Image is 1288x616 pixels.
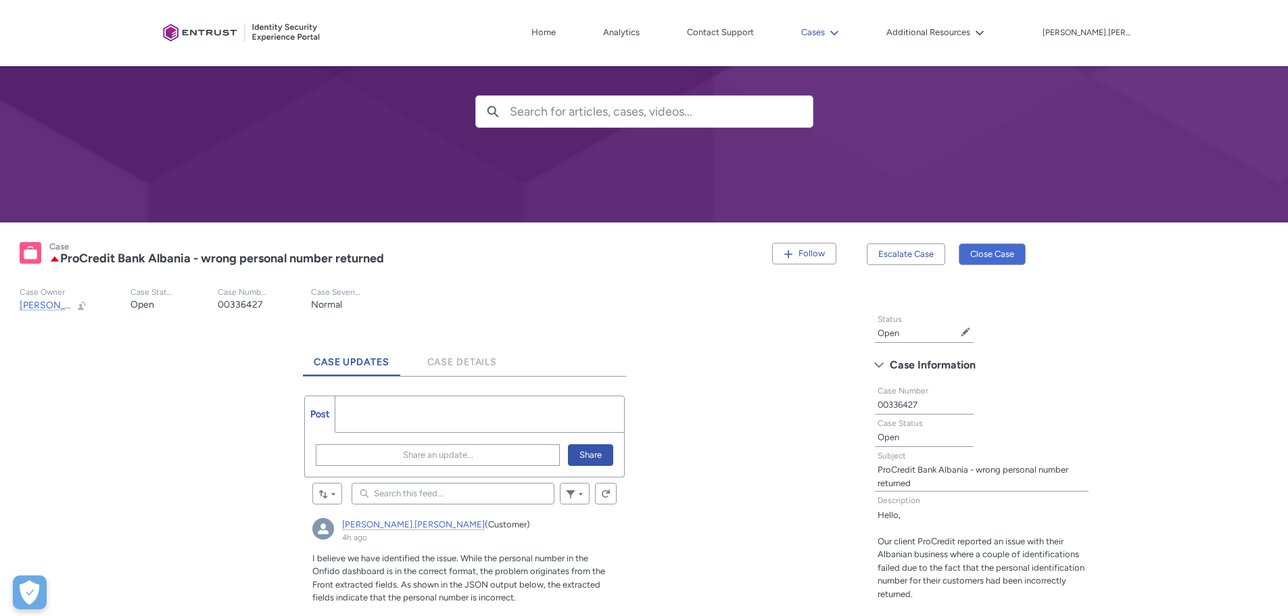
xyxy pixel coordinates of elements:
[1042,25,1131,39] button: User Profile alexandru.tudor
[13,575,47,609] button: Open Preferences
[49,252,60,265] lightning-icon: Escalated
[20,287,87,298] p: Case Owner
[427,356,498,368] span: Case Details
[60,251,384,266] lightning-formatted-text: ProCredit Bank Albania - wrong personal number returned
[76,300,87,311] button: Change Owner
[305,396,335,432] a: Post
[303,339,400,376] a: Case Updates
[890,355,976,375] span: Case Information
[878,386,928,396] span: Case Number
[878,465,1068,488] lightning-formatted-text: ProCredit Bank Albania - wrong personal number returned
[867,354,1096,376] button: Case Information
[798,22,842,43] button: Cases
[130,287,174,298] p: Case Status
[314,356,389,368] span: Case Updates
[595,483,617,504] button: Refresh this feed
[798,248,825,258] span: Follow
[13,575,47,609] div: Cookie Preferences
[416,339,508,376] a: Case Details
[878,419,923,428] span: Case Status
[568,444,613,466] button: Share
[130,299,154,310] lightning-formatted-text: Open
[485,519,530,529] span: (Customer)
[878,314,902,324] span: Status
[312,553,605,603] span: I believe we have identified the issue. While the personal number in the Onfido dashboard is in t...
[959,243,1026,265] button: Close Case
[579,445,602,465] span: Share
[684,22,757,43] a: Contact Support
[878,432,899,442] lightning-formatted-text: Open
[312,518,334,540] img: alexandru.tudor
[342,519,485,530] a: [PERSON_NAME].[PERSON_NAME]
[476,96,510,127] button: Search
[403,445,473,465] span: Share an update...
[342,533,367,542] a: 4h ago
[304,396,625,477] div: Chatter Publisher
[878,451,906,460] span: Subject
[218,299,263,310] lightning-formatted-text: 00336427
[311,299,342,310] lightning-formatted-text: Normal
[878,496,920,505] span: Description
[310,408,329,420] span: Post
[878,400,917,410] lightning-formatted-text: 00336427
[528,22,559,43] a: Home
[960,327,971,337] button: Edit Status
[218,287,268,298] p: Case Number
[867,243,945,265] button: Escalate Case
[883,22,988,43] button: Additional Resources
[316,444,560,466] button: Share an update...
[49,241,69,252] records-entity-label: Case
[311,287,361,298] p: Case Severity
[352,483,554,504] input: Search this feed...
[20,300,125,311] span: [PERSON_NAME].nangla
[1043,28,1130,38] p: [PERSON_NAME].[PERSON_NAME]
[878,328,899,338] lightning-formatted-text: Open
[600,22,643,43] a: Analytics, opens in new tab
[510,96,813,127] input: Search for articles, cases, videos...
[772,243,836,264] button: Follow
[475,26,813,68] h2: Cases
